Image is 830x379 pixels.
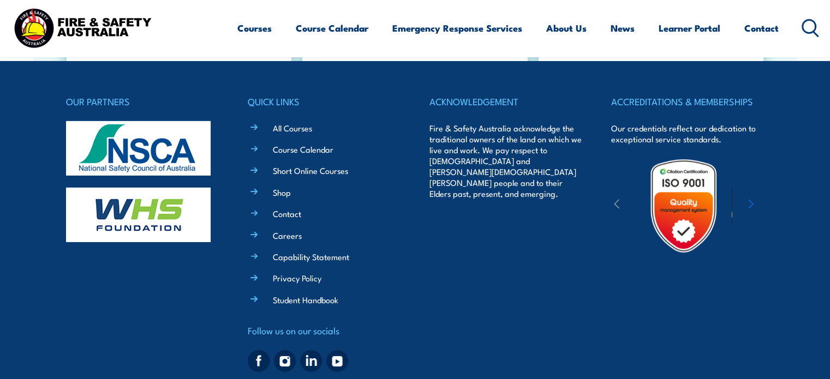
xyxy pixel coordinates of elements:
a: Capability Statement [273,251,349,262]
p: Fire & Safety Australia acknowledge the traditional owners of the land on which we live and work.... [429,123,582,199]
a: Shop [273,187,291,198]
a: Short Online Courses [273,165,348,176]
a: Learner Portal [659,14,720,43]
h4: ACKNOWLEDGEMENT [429,94,582,109]
h4: OUR PARTNERS [66,94,219,109]
h4: QUICK LINKS [248,94,401,109]
a: Contact [273,208,301,219]
a: Courses [237,14,272,43]
a: Course Calendar [273,143,333,155]
h4: Follow us on our socials [248,323,401,338]
a: About Us [546,14,587,43]
img: ewpa-logo [732,187,827,225]
a: Emergency Response Services [392,14,522,43]
a: News [611,14,635,43]
a: Privacy Policy [273,272,321,284]
img: nsca-logo-footer [66,121,211,176]
p: Our credentials reflect our dedication to exceptional service standards. [611,123,764,145]
img: Untitled design (19) [636,158,731,254]
a: All Courses [273,122,312,134]
a: Careers [273,230,302,241]
a: Contact [744,14,779,43]
a: Course Calendar [296,14,368,43]
h4: ACCREDITATIONS & MEMBERSHIPS [611,94,764,109]
img: whs-logo-footer [66,188,211,242]
a: Student Handbook [273,294,338,305]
